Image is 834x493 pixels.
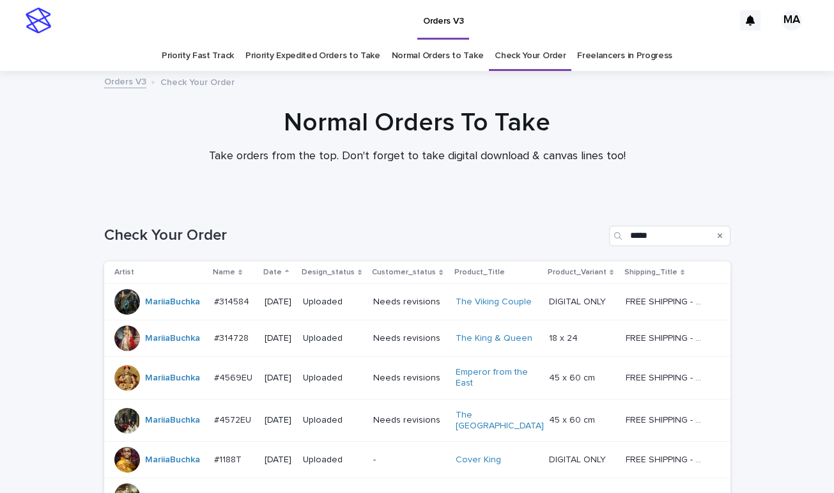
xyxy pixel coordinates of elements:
p: Date [263,265,282,279]
tr: MariiaBuchka #1188T#1188T [DATE]Uploaded-Cover King DIGITAL ONLYDIGITAL ONLY FREE SHIPPING - prev... [104,442,730,478]
p: Needs revisions [373,415,445,426]
p: #4569EU [214,370,255,384]
p: Uploaded [303,455,363,466]
p: FREE SHIPPING - preview in 1-2 business days, after your approval delivery will take 6-10 busines... [626,370,708,384]
p: 18 x 24 [549,331,580,344]
p: Uploaded [303,297,363,308]
a: MariiaBuchka [145,415,200,426]
p: Name [213,265,235,279]
img: stacker-logo-s-only.png [26,8,51,33]
a: MariiaBuchka [145,297,200,308]
tr: MariiaBuchka #314728#314728 [DATE]UploadedNeeds revisionsThe King & Queen 18 x 2418 x 24 FREE SHI... [104,320,730,357]
a: MariiaBuchka [145,333,200,344]
p: Customer_status [372,265,436,279]
p: #314584 [214,294,252,308]
p: 45 x 60 cm [549,370,598,384]
tr: MariiaBuchka #4572EU#4572EU [DATE]UploadedNeeds revisionsThe [GEOGRAPHIC_DATA] 45 x 60 cm45 x 60 ... [104,399,730,442]
a: Cover King [456,455,501,466]
p: Needs revisions [373,333,445,344]
p: Product_Title [454,265,505,279]
p: Needs revisions [373,373,445,384]
a: The Viking Couple [456,297,532,308]
tr: MariiaBuchka #314584#314584 [DATE]UploadedNeeds revisionsThe Viking Couple DIGITAL ONLYDIGITAL ON... [104,284,730,320]
a: Emperor from the East [456,367,536,389]
p: Design_status [302,265,355,279]
a: Normal Orders to Take [392,41,484,71]
div: MA [782,10,802,31]
p: Uploaded [303,415,363,426]
p: DIGITAL ONLY [549,452,608,466]
a: Priority Fast Track [162,41,234,71]
p: Shipping_Title [624,265,677,279]
p: Uploaded [303,333,363,344]
p: Take orders from the top. Don't forget to take digital download & canvas lines too! [162,150,673,164]
p: Artist [114,265,134,279]
a: The King & Queen [456,333,532,344]
p: FREE SHIPPING - preview in 1-2 business days, after your approval delivery will take 5-10 b.d. [626,331,708,344]
tr: MariiaBuchka #4569EU#4569EU [DATE]UploadedNeeds revisionsEmperor from the East 45 x 60 cm45 x 60 ... [104,357,730,400]
p: [DATE] [265,455,293,466]
p: Needs revisions [373,297,445,308]
input: Search [609,226,730,246]
p: Check Your Order [160,74,235,88]
a: Check Your Order [495,41,566,71]
h1: Normal Orders To Take [104,107,730,138]
p: 45 x 60 cm [549,412,598,426]
a: Priority Expedited Orders to Take [245,41,380,71]
a: Orders V3 [104,74,146,88]
p: [DATE] [265,333,293,344]
p: Product_Variant [548,265,606,279]
h1: Check Your Order [104,226,604,245]
p: - [373,455,445,466]
p: #4572EU [214,412,254,426]
a: MariiaBuchka [145,373,200,384]
p: #1188T [214,452,244,466]
p: [DATE] [265,373,293,384]
a: The [GEOGRAPHIC_DATA] [456,410,544,432]
p: FREE SHIPPING - preview in 1-2 business days, after your approval delivery will take 5-10 b.d. [626,294,708,308]
p: FREE SHIPPING - preview in 1-2 business days, after your approval delivery will take 5-10 b.d. [626,452,708,466]
p: DIGITAL ONLY [549,294,608,308]
p: #314728 [214,331,251,344]
p: [DATE] [265,297,293,308]
p: Uploaded [303,373,363,384]
a: Freelancers in Progress [577,41,672,71]
p: FREE SHIPPING - preview in 1-2 business days, after your approval delivery will take 5-10 busines... [626,412,708,426]
p: [DATE] [265,415,293,426]
a: MariiaBuchka [145,455,200,466]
